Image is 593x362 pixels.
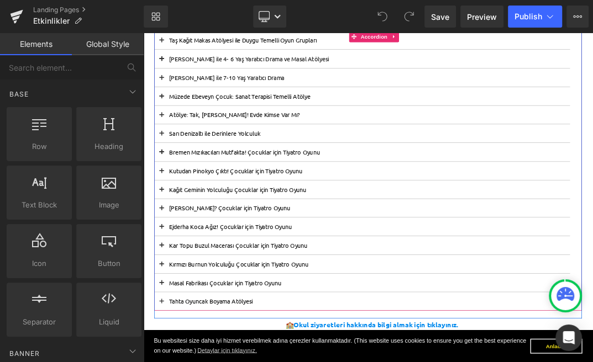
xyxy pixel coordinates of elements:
[39,33,276,44] font: [PERSON_NAME] ile 4- 6 Yaş Yaratıcı Drama ve Masal Atölyesi
[10,258,69,269] span: Icon
[80,316,138,328] span: Liquid
[33,17,70,25] span: Etkinlikler
[467,11,497,23] span: Preview
[566,6,589,28] button: More
[33,6,144,14] a: Landing Pages
[10,141,69,152] span: Row
[39,61,210,72] font: [PERSON_NAME] ile 7-10 Yaş Yaratıcı Drama
[555,324,582,351] div: Open Intercom Messenger
[10,316,69,328] span: Separator
[80,199,138,211] span: Image
[431,11,449,23] span: Save
[10,199,69,211] span: Text Block
[80,141,138,152] span: Heading
[460,6,503,28] a: Preview
[8,348,41,359] span: Banner
[72,33,144,55] a: Global Style
[80,258,138,269] span: Button
[398,6,420,28] button: Redo
[8,89,30,99] span: Base
[144,6,168,28] a: New Library
[371,6,393,28] button: Undo
[508,6,562,28] button: Publish
[515,12,542,21] span: Publish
